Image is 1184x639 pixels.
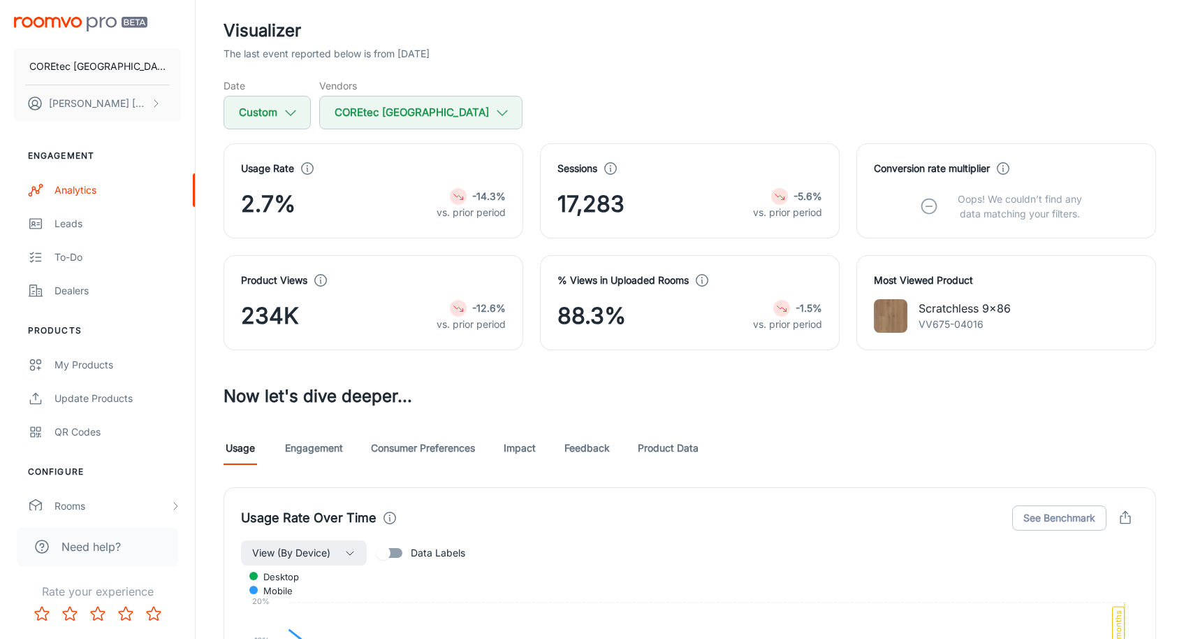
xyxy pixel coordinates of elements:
[11,583,184,600] p: Rate your experience
[241,508,377,528] h4: Usage Rate Over Time
[224,18,1156,43] h2: Visualizer
[437,205,506,220] p: vs. prior period
[253,584,293,597] span: mobile
[224,78,311,93] h5: Date
[919,300,1011,317] p: Scratchless 9x86
[557,161,597,176] h4: Sessions
[49,96,147,111] p: [PERSON_NAME] [PERSON_NAME]
[140,600,168,628] button: Rate 5 star
[241,299,299,333] span: 234K
[753,317,822,332] p: vs. prior period
[874,161,990,176] h4: Conversion rate multiplier
[54,283,181,299] div: Dealers
[472,190,506,202] strong: -14.3%
[411,545,465,561] span: Data Labels
[54,250,181,265] div: To-do
[224,96,311,129] button: Custom
[56,600,84,628] button: Rate 2 star
[14,48,181,85] button: COREtec [GEOGRAPHIC_DATA]
[437,317,506,332] p: vs. prior period
[285,431,343,465] a: Engagement
[557,187,624,221] span: 17,283
[61,538,121,555] span: Need help?
[54,498,170,514] div: Rooms
[241,187,295,221] span: 2.7%
[241,161,294,176] h4: Usage Rate
[112,600,140,628] button: Rate 4 star
[874,299,907,333] img: Scratchless 9x86
[54,424,181,440] div: QR Codes
[557,299,626,333] span: 88.3%
[319,78,522,93] h5: Vendors
[557,273,689,288] h4: % Views in Uploaded Rooms
[947,192,1092,221] p: Oops! We couldn’t find any data matching your filters.
[241,273,307,288] h4: Product Views
[564,431,610,465] a: Feedback
[319,96,522,129] button: COREtec [GEOGRAPHIC_DATA]
[29,59,166,74] p: COREtec [GEOGRAPHIC_DATA]
[224,384,1156,409] h3: Now let's dive deeper...
[54,182,181,198] div: Analytics
[638,431,699,465] a: Product Data
[1012,505,1106,531] button: See Benchmark
[224,46,430,62] p: The last event reported below is from [DATE]
[224,431,257,465] a: Usage
[503,431,536,465] a: Impact
[84,600,112,628] button: Rate 3 star
[794,190,822,202] strong: -5.6%
[54,216,181,231] div: Leads
[919,317,1011,332] p: VV675-04016
[874,273,1139,288] h4: Most Viewed Product
[472,302,506,314] strong: -12.6%
[753,205,822,220] p: vs. prior period
[14,85,181,122] button: [PERSON_NAME] [PERSON_NAME]
[252,596,270,606] tspan: 20%
[241,540,367,566] button: View (By Device)
[371,431,475,465] a: Consumer Preferences
[54,357,181,373] div: My Products
[253,570,299,583] span: desktop
[14,17,147,31] img: Roomvo PRO Beta
[54,391,181,406] div: Update Products
[28,600,56,628] button: Rate 1 star
[252,545,330,561] span: View (By Device)
[796,302,822,314] strong: -1.5%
